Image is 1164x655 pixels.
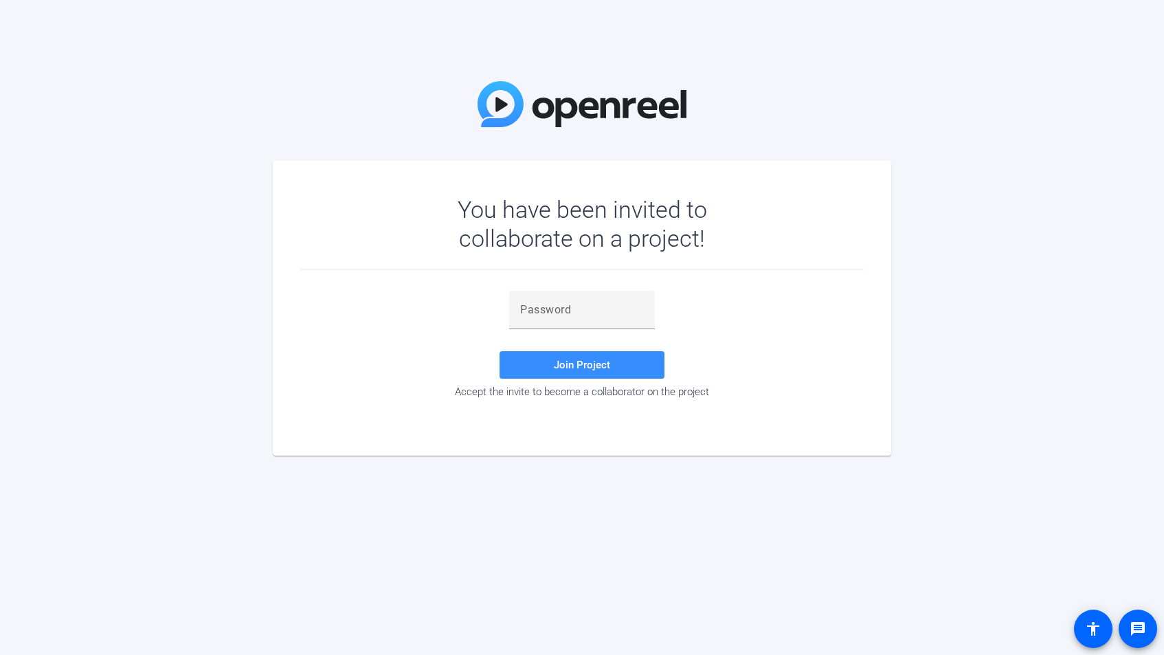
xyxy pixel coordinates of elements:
[1130,621,1146,637] mat-icon: message
[554,359,610,371] span: Join Project
[500,351,664,379] button: Join Project
[300,386,864,398] div: Accept the invite to become a collaborator on the project
[1085,621,1101,637] mat-icon: accessibility
[418,195,747,253] div: You have been invited to collaborate on a project!
[520,302,644,318] input: Password
[478,81,686,127] img: OpenReel Logo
